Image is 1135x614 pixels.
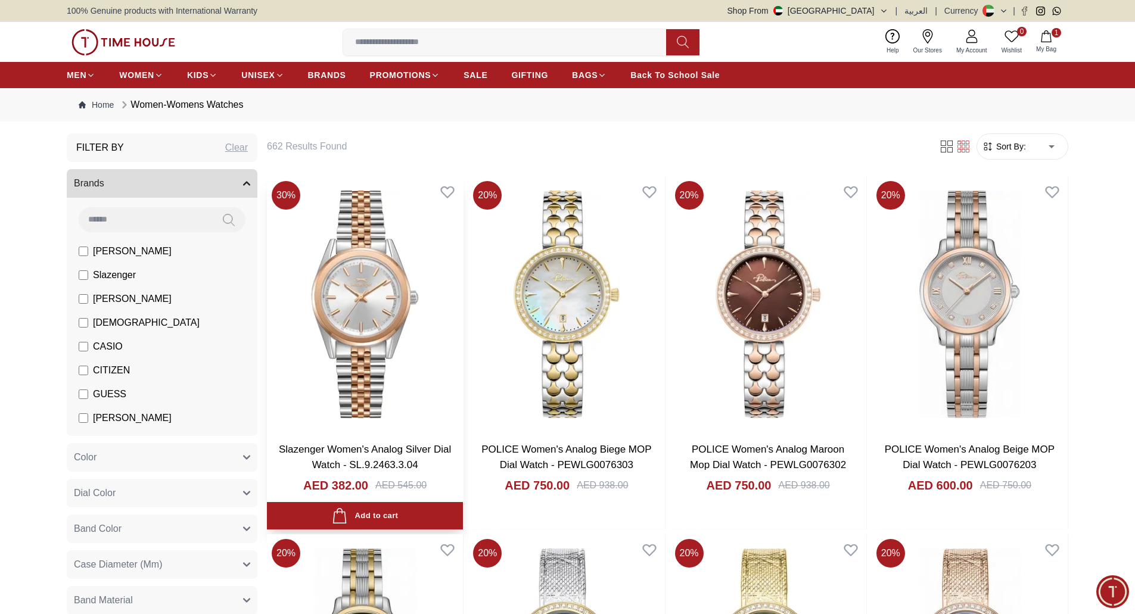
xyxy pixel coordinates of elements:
span: MEN [67,69,86,81]
span: 1 [1052,28,1061,38]
span: Track your Shipment [130,366,222,380]
span: CASIO [93,339,123,354]
span: Back To School Sale [630,69,720,81]
input: [DEMOGRAPHIC_DATA] [79,318,88,328]
button: Shop From[GEOGRAPHIC_DATA] [727,5,888,17]
h6: 662 Results Found [267,139,924,154]
span: | [935,5,937,17]
img: POLICE Women's Analog Biege MOP Dial Watch - PEWLG0076303 [468,176,664,432]
span: | [1013,5,1015,17]
a: WOMEN [119,64,163,86]
div: Nearest Store Locator [116,335,229,356]
img: Slazenger Women's Analog Silver Dial Watch - SL.9.2463.3.04 [267,176,463,432]
span: BRANDS [308,69,346,81]
span: Case Diameter (Mm) [74,557,162,572]
div: Women-Womens Watches [119,98,243,112]
span: 20 % [876,539,905,568]
span: Wishlist [997,46,1027,55]
span: KIDS [187,69,209,81]
span: 100% Genuine products with International Warranty [67,5,257,17]
span: Brands [74,176,104,191]
span: 30 % [272,181,300,210]
a: GIFTING [511,64,548,86]
span: Band Material [74,593,133,607]
input: Slazenger [79,270,88,280]
a: POLICE Women's Analog Beige MOP Dial Watch - PEWLG0076203 [885,444,1055,470]
span: [PERSON_NAME] [93,244,172,258]
div: AED 750.00 [980,478,1031,493]
a: Whatsapp [1052,7,1061,15]
div: New Enquiry [29,307,101,329]
span: SALE [464,69,487,81]
span: CITIZEN [93,363,130,378]
span: GIFTING [511,69,548,81]
button: 1My Bag [1029,28,1064,56]
a: BRANDS [308,64,346,86]
a: POLICE Women's Analog Maroon Mop Dial Watch - PEWLG0076302 [690,444,846,470]
span: New Enquiry [36,311,93,325]
h4: AED 382.00 [303,477,368,494]
h3: Filter By [76,141,124,155]
span: Band Color [74,522,122,536]
span: Help [882,46,904,55]
div: Currency [944,5,983,17]
button: Sort By: [982,141,1026,152]
div: Exchanges [166,307,229,329]
span: GUESS [93,387,126,401]
a: 0Wishlist [994,27,1029,57]
span: Color [74,450,97,465]
span: UNISEX [241,69,275,81]
img: ... [71,29,175,55]
input: GUESS [79,389,88,399]
a: Home [79,99,114,111]
span: 0 [1017,27,1027,36]
a: UNISEX [241,64,284,86]
a: Back To School Sale [630,64,720,86]
div: [PERSON_NAME] [63,15,199,27]
span: Police [93,435,119,449]
a: KIDS [187,64,217,86]
span: 20 % [876,181,905,210]
div: Request a callback [16,362,116,384]
span: Dial Color [74,486,116,500]
button: Case Diameter (Mm) [67,550,257,579]
button: Color [67,443,257,472]
div: Chat Widget [1096,575,1129,608]
div: AED 545.00 [375,478,427,493]
div: Clear [225,141,248,155]
h4: AED 750.00 [707,477,772,494]
span: Nearest Store Locator [124,338,222,353]
span: 12:32 PM [159,286,189,294]
div: Add to cart [332,508,398,524]
span: My Bag [1031,45,1061,54]
button: Brands [67,169,257,198]
nav: Breadcrumb [67,88,1068,121]
span: BAGS [572,69,598,81]
span: [PERSON_NAME] [93,292,172,306]
input: CITIZEN [79,366,88,375]
span: العربية [904,5,928,17]
span: My Account [951,46,992,55]
h4: AED 600.00 [908,477,973,494]
span: 20 % [675,181,704,210]
img: POLICE Women's Analog Beige MOP Dial Watch - PEWLG0076203 [872,176,1068,432]
img: Profile picture of Zoe [36,11,57,31]
span: WOMEN [119,69,154,81]
span: Our Stores [909,46,947,55]
span: 20 % [473,539,502,568]
div: Services [107,307,160,329]
input: [PERSON_NAME] [79,413,88,423]
a: BAGS [572,64,607,86]
a: SALE [464,64,487,86]
div: AED 938.00 [577,478,628,493]
textarea: We are here to help you [3,402,235,462]
input: [PERSON_NAME] [79,294,88,304]
img: United Arab Emirates [773,6,783,15]
div: Track your Shipment [122,362,229,384]
span: | [895,5,898,17]
span: 20 % [473,181,502,210]
img: POLICE Women's Analog Maroon Mop Dial Watch - PEWLG0076302 [670,176,866,432]
span: Hello! I'm your Time House Watches Support Assistant. How can I assist you [DATE]? [20,251,182,291]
